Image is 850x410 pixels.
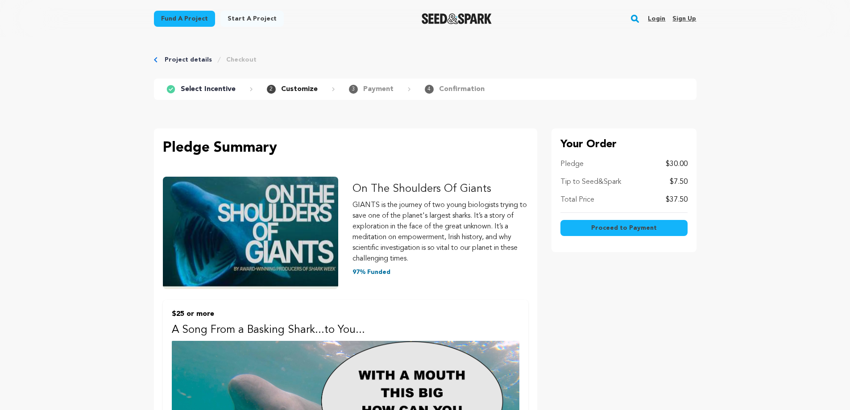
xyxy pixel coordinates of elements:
p: $25 or more [172,309,519,319]
a: Fund a project [154,11,215,27]
a: Checkout [226,55,257,64]
p: Payment [363,84,394,95]
p: Total Price [560,195,594,205]
p: A Song From a Basking Shark...to You... [172,323,519,337]
div: Breadcrumb [154,55,697,64]
a: Start a project [220,11,284,27]
p: Customize [281,84,318,95]
p: Select Incentive [181,84,236,95]
a: Login [648,12,665,26]
p: $30.00 [666,159,688,170]
a: Sign up [672,12,696,26]
span: 3 [349,85,358,94]
span: 2 [267,85,276,94]
button: Proceed to Payment [560,220,688,236]
a: Seed&Spark Homepage [422,13,492,24]
p: Your Order [560,137,688,152]
a: Project details [165,55,212,64]
img: On The Shoulders Of Giants image [163,177,339,289]
p: Tip to Seed&Spark [560,177,621,187]
p: 97% Funded [352,268,528,277]
p: Pledge Summary [163,137,528,159]
p: GIANTS is the journey of two young biologists trying to save one of the planet's largest sharks. ... [352,200,528,264]
p: Pledge [560,159,584,170]
p: Confirmation [439,84,485,95]
p: On The Shoulders Of Giants [352,182,528,196]
img: Seed&Spark Logo Dark Mode [422,13,492,24]
span: 4 [425,85,434,94]
p: $7.50 [670,177,688,187]
p: $37.50 [666,195,688,205]
span: Proceed to Payment [591,224,657,232]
